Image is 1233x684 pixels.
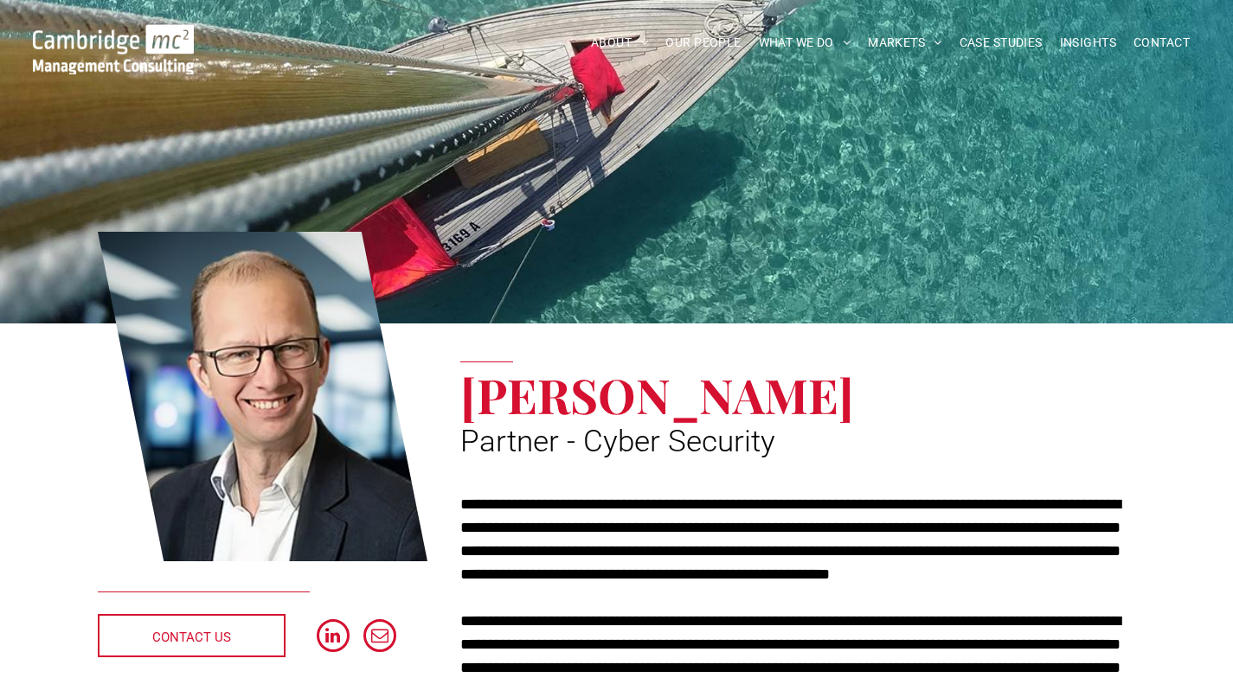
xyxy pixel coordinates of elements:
[460,424,775,459] span: Partner - Cyber Security
[750,29,860,56] a: WHAT WE DO
[317,619,350,656] a: linkedin
[152,616,231,659] span: CONTACT US
[98,614,286,657] a: CONTACT US
[460,362,854,426] span: [PERSON_NAME]
[859,29,950,56] a: MARKETS
[33,24,194,74] img: Go to Homepage
[1125,29,1198,56] a: CONTACT
[363,619,396,656] a: email
[657,29,749,56] a: OUR PEOPLE
[582,29,658,56] a: ABOUT
[1051,29,1125,56] a: INSIGHTS
[951,29,1051,56] a: CASE STUDIES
